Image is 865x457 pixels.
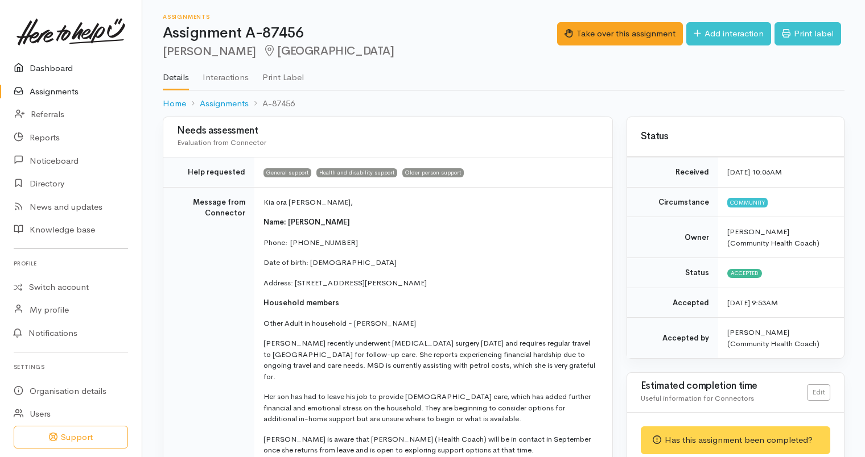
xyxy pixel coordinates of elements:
p: Date of birth: [DEMOGRAPHIC_DATA] [263,257,599,268]
h6: Settings [14,359,128,375]
td: Help requested [163,157,254,188]
p: Kia ora [PERSON_NAME], [263,197,599,208]
span: General support [263,168,311,177]
td: Status [627,258,718,288]
button: Take over this assignment [557,22,683,45]
li: A-87456 [249,97,295,110]
span: Evaluation from Connector [177,138,266,147]
h3: Needs assessment [177,126,599,136]
h6: Assignments [163,14,557,20]
a: Edit [807,384,830,401]
p: Phone: [PHONE_NUMBER] [263,237,599,248]
h2: [PERSON_NAME] [163,45,557,58]
p: Address: [STREET_ADDRESS][PERSON_NAME] [263,277,599,289]
td: Accepted [627,288,718,318]
span: Household members [263,298,339,308]
span: [PERSON_NAME] (Community Health Coach) [727,227,819,248]
td: Received [627,157,718,188]
p: [PERSON_NAME] is aware that [PERSON_NAME] (Health Coach) will be in contact in September once she... [263,434,599,456]
a: Print label [775,22,841,45]
a: Home [163,97,186,110]
p: Other Adult in household - [PERSON_NAME] [263,318,599,329]
span: Accepted [727,269,762,278]
span: Useful information for Connectors [641,393,754,403]
p: Her son has had to leave his job to provide [DEMOGRAPHIC_DATA] care, which has added further fina... [263,391,599,425]
a: Interactions [203,57,249,89]
span: Health and disability support [316,168,397,177]
td: Owner [627,217,718,258]
span: Older person support [402,168,464,177]
a: Print Label [262,57,304,89]
a: Assignments [200,97,249,110]
td: [PERSON_NAME] (Community Health Coach) [718,318,844,359]
p: [PERSON_NAME] recently underwent [MEDICAL_DATA] surgery [DATE] and requires regular travel to [GE... [263,338,599,382]
a: Add interaction [686,22,771,45]
h3: Status [641,131,830,142]
time: [DATE] 10:06AM [727,167,782,177]
button: Support [14,426,128,449]
div: Has this assignment been completed? [641,426,830,454]
h6: Profile [14,256,128,271]
time: [DATE] 9:53AM [727,298,778,308]
a: Details [163,57,189,90]
td: Circumstance [627,187,718,217]
td: Accepted by [627,318,718,359]
span: [GEOGRAPHIC_DATA] [263,44,394,58]
h1: Assignment A-87456 [163,25,557,41]
h3: Estimated completion time [641,381,807,392]
span: Name: [PERSON_NAME] [263,217,350,227]
nav: breadcrumb [163,90,845,117]
span: Community [727,198,768,207]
